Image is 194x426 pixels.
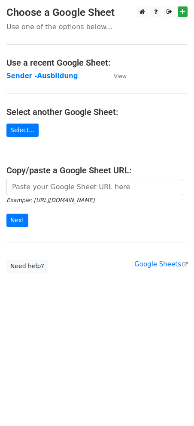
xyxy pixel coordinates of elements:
input: Paste your Google Sheet URL here [6,179,183,195]
input: Next [6,214,28,227]
h3: Choose a Google Sheet [6,6,188,19]
h4: Copy/paste a Google Sheet URL: [6,165,188,175]
p: Use one of the options below... [6,22,188,31]
a: Sender -Ausbildung [6,72,78,80]
h4: Use a recent Google Sheet: [6,57,188,68]
a: Select... [6,124,39,137]
h4: Select another Google Sheet: [6,107,188,117]
a: Need help? [6,260,48,273]
small: View [114,73,127,79]
small: Example: [URL][DOMAIN_NAME] [6,197,94,203]
a: View [105,72,127,80]
a: Google Sheets [134,260,188,268]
